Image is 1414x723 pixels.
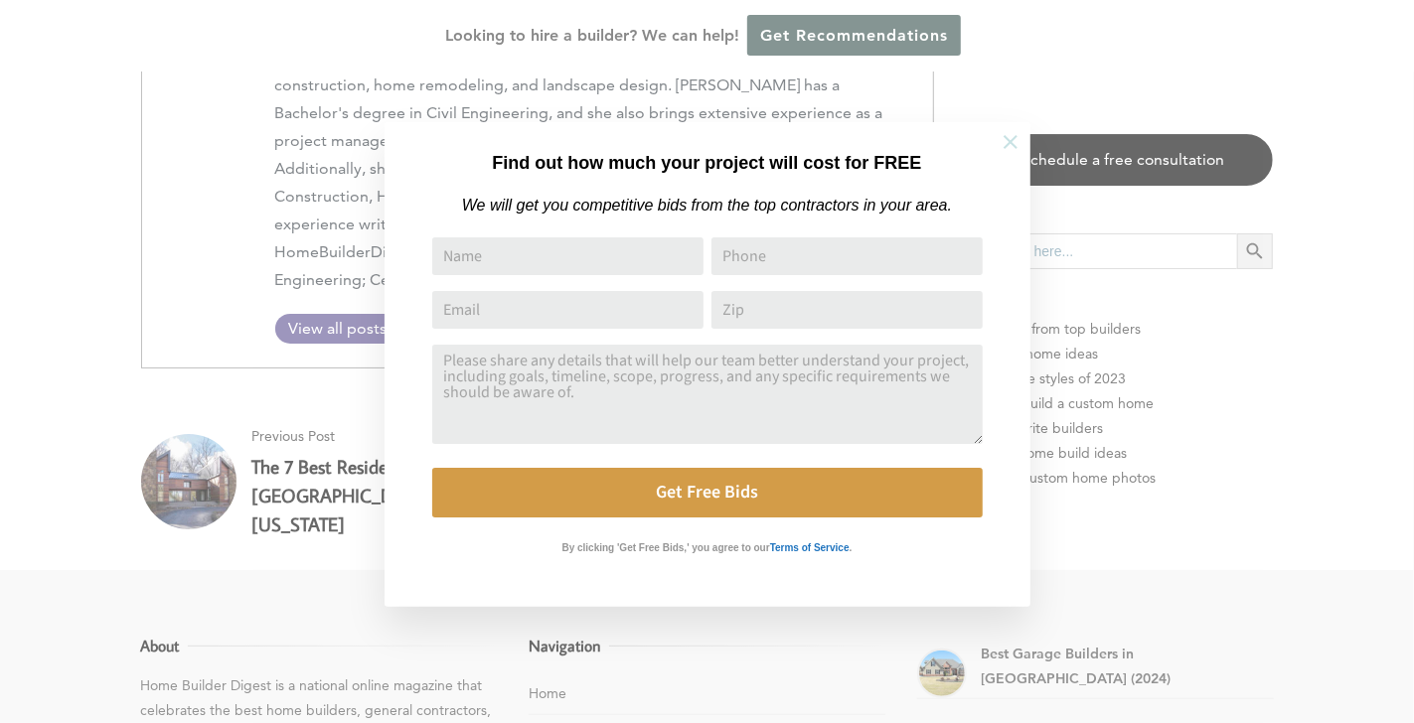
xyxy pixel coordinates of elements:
button: Get Free Bids [432,468,983,517]
input: Zip [711,291,983,329]
input: Name [432,237,704,275]
em: We will get you competitive bids from the top contractors in your area. [462,197,952,214]
a: Terms of Service [770,537,850,554]
strong: . [850,542,853,553]
strong: Find out how much your project will cost for FREE [492,153,921,173]
input: Phone [711,237,983,275]
button: Close [976,107,1045,177]
textarea: Comment or Message [432,345,983,444]
input: Email Address [432,291,704,329]
strong: Terms of Service [770,542,850,553]
strong: By clicking 'Get Free Bids,' you agree to our [562,542,770,553]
